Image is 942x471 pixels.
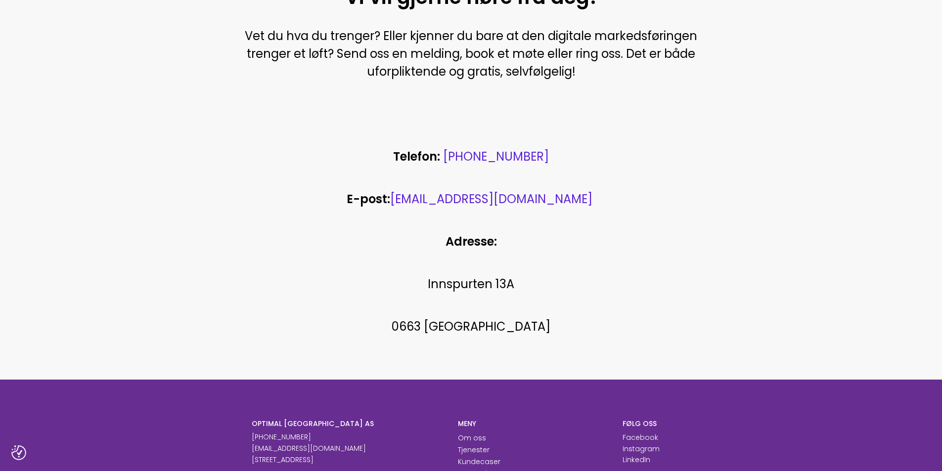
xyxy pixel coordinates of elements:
strong: E-post: [347,191,390,207]
a: Om oss [458,433,486,443]
a: Instagram [623,444,660,454]
p: Instagram [623,444,660,454]
img: Revisit consent button [11,445,26,460]
a: [EMAIL_ADDRESS][DOMAIN_NAME] [390,191,592,207]
a: Facebook [623,432,658,442]
h6: MENY [458,419,608,428]
a: LinkedIn [623,455,650,465]
a: [EMAIL_ADDRESS][DOMAIN_NAME] [252,443,366,453]
a: Kundecaser [458,457,500,467]
h6: OPTIMAL [GEOGRAPHIC_DATA] AS [252,419,443,428]
span: Vet du hva du trenger? Eller kjenner du bare at den digitale markedsføringen trenger et løft? Sen... [245,28,697,80]
strong: Adresse: [446,233,497,250]
span: 0663 [GEOGRAPHIC_DATA] [392,318,550,335]
p: LinkedIn [623,455,650,465]
a: Tjenester [458,445,490,455]
h6: FØLG OSS [623,419,690,428]
p: [STREET_ADDRESS] [252,455,443,465]
button: Samtykkepreferanser [11,445,26,460]
strong: Telefon: [393,148,440,165]
span: Innspurten 13A [428,276,514,292]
